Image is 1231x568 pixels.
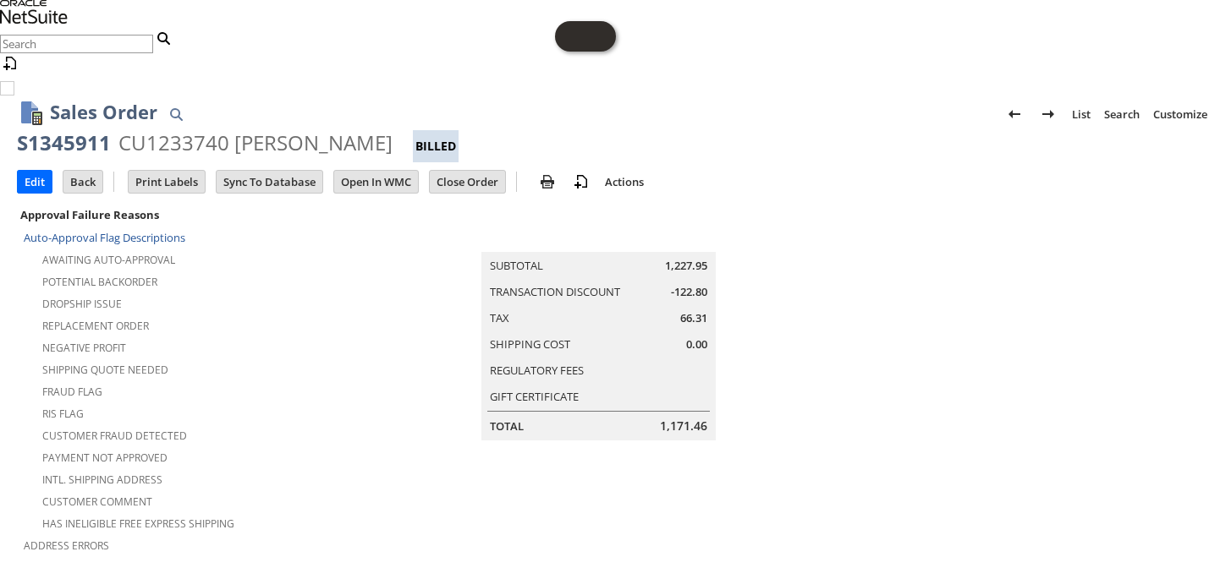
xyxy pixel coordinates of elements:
[42,341,126,355] a: Negative Profit
[42,385,102,399] a: Fraud Flag
[490,363,584,378] a: Regulatory Fees
[42,451,168,465] a: Payment not approved
[413,130,459,162] div: Billed
[1038,104,1058,124] img: Next
[42,472,162,487] a: Intl. Shipping Address
[490,258,543,273] a: Subtotal
[571,172,591,192] img: add-record.svg
[42,516,234,531] a: Has Ineligible Free Express Shipping
[490,284,620,299] a: Transaction Discount
[17,129,111,156] div: S1345911
[1146,101,1214,128] a: Customize
[598,174,651,189] a: Actions
[153,28,173,48] svg: Search
[42,407,84,421] a: RIS flag
[490,310,509,325] a: Tax
[18,171,52,193] input: Edit
[1097,101,1146,128] a: Search
[42,275,157,289] a: Potential Backorder
[118,129,393,156] div: CU1233740 [PERSON_NAME]
[217,171,322,193] input: Sync To Database
[50,98,157,126] h1: Sales Order
[585,21,616,52] span: Oracle Guided Learning Widget. To move around, please hold and drag
[1065,101,1097,128] a: List
[490,418,524,434] a: Total
[671,284,707,300] span: -122.80
[334,171,418,193] input: Open In WMC
[42,363,168,377] a: Shipping Quote Needed
[166,104,186,124] img: Quick Find
[1004,104,1025,124] img: Previous
[481,225,716,252] caption: Summary
[42,253,175,267] a: Awaiting Auto-Approval
[680,310,707,326] span: 66.31
[490,389,579,404] a: Gift Certificate
[555,21,616,52] iframe: Click here to launch Oracle Guided Learning Help Panel
[490,336,570,352] a: Shipping Cost
[430,171,505,193] input: Close Order
[42,319,149,333] a: Replacement Order
[129,171,205,193] input: Print Labels
[537,172,558,192] img: print.svg
[42,429,187,443] a: Customer Fraud Detected
[660,418,707,434] span: 1,171.46
[24,538,109,553] a: Address Errors
[42,297,122,311] a: Dropship Issue
[17,204,385,226] div: Approval Failure Reasons
[686,336,707,352] span: 0.00
[63,171,102,193] input: Back
[24,230,185,245] a: Auto-Approval Flag Descriptions
[665,258,707,274] span: 1,227.95
[42,494,152,509] a: Customer Comment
